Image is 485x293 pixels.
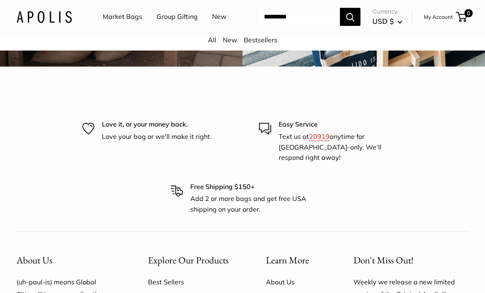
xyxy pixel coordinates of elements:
[457,12,467,22] a: 0
[266,276,325,289] a: About Us
[372,6,402,18] span: Currency
[16,253,119,269] button: About Us
[424,12,453,22] a: My Account
[157,11,198,23] a: Group Gifting
[190,182,314,193] p: Free Shipping $150+
[372,15,402,28] button: USD $
[244,36,277,44] a: Bestsellers
[212,11,226,23] a: New
[103,11,142,23] a: Market Bags
[372,17,394,26] span: USD $
[102,120,212,130] p: Love it, or your money back.
[148,276,237,289] a: Best Sellers
[148,253,237,269] button: Explore Our Products
[340,8,360,26] button: Search
[266,254,309,267] span: Learn More
[16,254,52,267] span: About Us
[279,120,403,130] p: Easy Service
[7,262,88,286] iframe: Sign Up via Text for Offers
[16,11,72,23] img: Apolis
[148,254,229,267] span: Explore Our Products
[464,9,473,18] span: 0
[266,253,325,269] button: Learn More
[279,132,403,164] p: Text us at anytime for [GEOGRAPHIC_DATA]-only. We’ll respond right away!
[102,132,212,143] p: Love your bag or we'll make it right.
[208,36,216,44] a: All
[353,253,469,269] p: Don't Miss Out!
[257,8,340,26] input: Search...
[223,36,237,44] a: New
[190,194,314,215] p: Add 2 or more bags and get free USA shipping on your order.
[309,133,330,141] a: 20919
